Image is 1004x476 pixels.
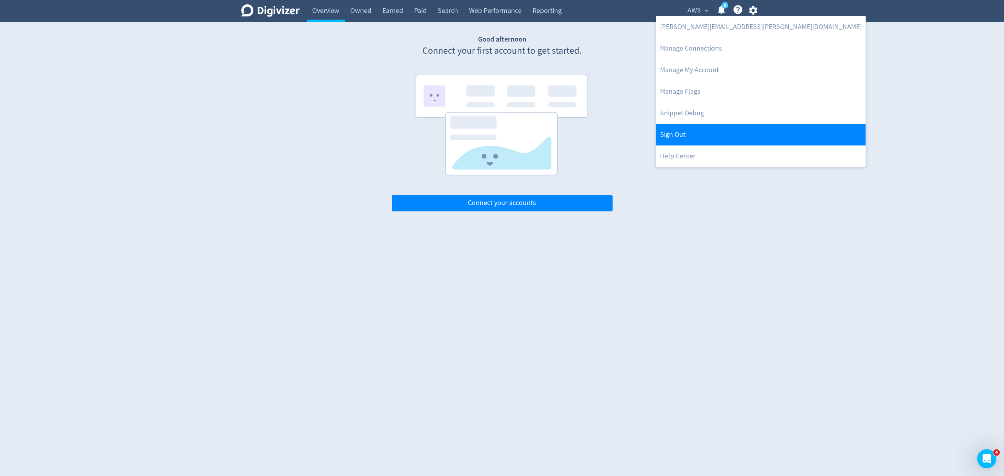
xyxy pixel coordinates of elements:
[977,449,996,468] iframe: Intercom live chat
[656,145,866,167] a: Help Center
[656,81,866,102] a: Manage Flags
[656,59,866,81] a: Manage My Account
[656,124,866,145] a: Log out
[656,16,866,38] a: [PERSON_NAME][EMAIL_ADDRESS][PERSON_NAME][DOMAIN_NAME]
[656,38,866,59] a: Manage Connections
[656,102,866,124] a: Snippet Debug
[993,449,1000,456] span: 4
